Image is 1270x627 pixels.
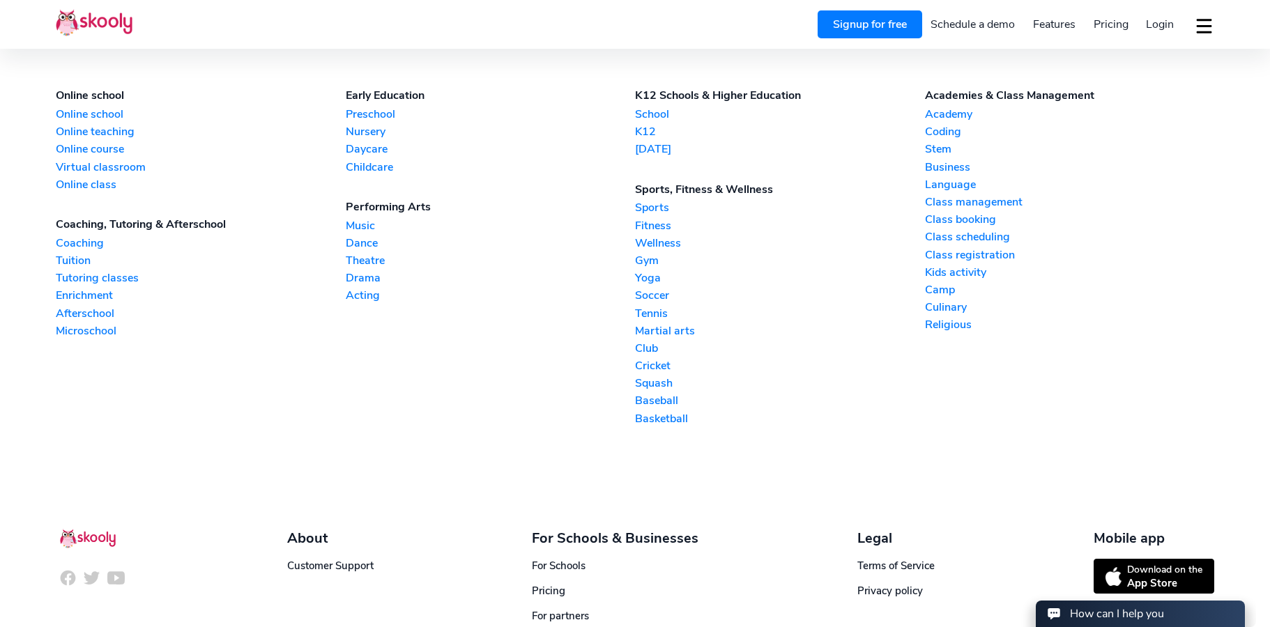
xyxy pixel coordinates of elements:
div: For Schools & Businesses [532,529,698,548]
a: Cricket [635,358,925,373]
a: Online school [56,107,346,122]
a: Squash [635,376,925,391]
a: Terms of Service [857,559,935,573]
a: Yoga [635,270,925,286]
a: Class registration [925,247,1215,263]
a: Business [925,160,1215,175]
div: App Store [1127,576,1202,590]
button: dropdown menu [1194,10,1214,42]
a: Tennis [635,306,925,321]
a: Acting [346,288,636,303]
img: icon-appstore [1105,567,1122,586]
a: Online course [56,141,346,157]
a: Sports [635,200,925,215]
a: Music [346,218,636,233]
a: Club [635,341,925,356]
a: For Schools [532,559,586,573]
div: Early Education [346,88,636,103]
a: Class booking [925,212,1215,227]
div: Online school [56,88,346,103]
a: Pricing [1085,13,1138,36]
a: Culinary [925,300,1215,315]
a: Download on theApp Store [1094,559,1214,594]
img: icon-twitter [83,569,100,587]
div: About [287,529,374,548]
div: Performing Arts [346,199,636,215]
a: Afterschool [56,306,346,321]
a: Enrichment [56,288,346,303]
a: Fitness [635,218,925,233]
a: For partners [532,609,589,623]
a: Dance [346,235,636,251]
a: Soccer [635,288,925,303]
img: Skooly [56,9,132,36]
div: Academies & Class Management [925,88,1215,103]
a: Childcare [346,160,636,175]
a: Daycare [346,141,636,157]
a: Tuition [56,253,346,268]
a: Online class [56,177,346,192]
a: Academy [925,107,1215,122]
a: Customer Support [287,559,374,573]
img: icon-facebook [59,569,77,587]
div: Download on the [1127,563,1202,576]
a: Virtual classroom [56,160,346,175]
a: Martial arts [635,323,925,339]
a: Kids activity [925,265,1215,280]
a: Wellness [635,235,925,251]
a: Online teaching [56,124,346,139]
a: Pricing [532,584,565,598]
a: K12 [635,124,925,139]
a: Baseball [635,393,925,408]
a: Coaching [56,235,346,251]
a: Privacy policy [857,584,923,598]
div: Legal [857,529,935,548]
a: Drama [346,270,636,286]
a: Religious [925,317,1215,332]
img: icon-youtube [107,569,125,587]
a: Nursery [346,124,636,139]
a: School [635,107,925,122]
a: Coding [925,124,1215,139]
span: Pricing [1094,17,1129,32]
a: Schedule a demo [922,13,1025,36]
a: Login [1137,13,1183,36]
a: Signup for free [818,10,922,38]
a: Microschool [56,323,346,339]
a: Class management [925,194,1215,210]
a: Theatre [346,253,636,268]
a: Stem [925,141,1215,157]
a: Class scheduling [925,229,1215,245]
a: Camp [925,282,1215,297]
div: Coaching, Tutoring & Afterschool [56,217,346,232]
div: Sports, Fitness & Wellness [635,182,925,197]
a: Preschool [346,107,636,122]
img: Skooly [60,529,116,548]
a: Features [1024,13,1085,36]
a: Basketball [635,411,925,426]
div: Mobile app [1094,529,1214,548]
a: Gym [635,253,925,268]
span: Login [1146,17,1174,32]
div: K12 Schools & Higher Education [635,88,925,103]
a: [DATE] [635,141,925,157]
a: Language [925,177,1215,192]
a: Tutoring classes [56,270,346,286]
